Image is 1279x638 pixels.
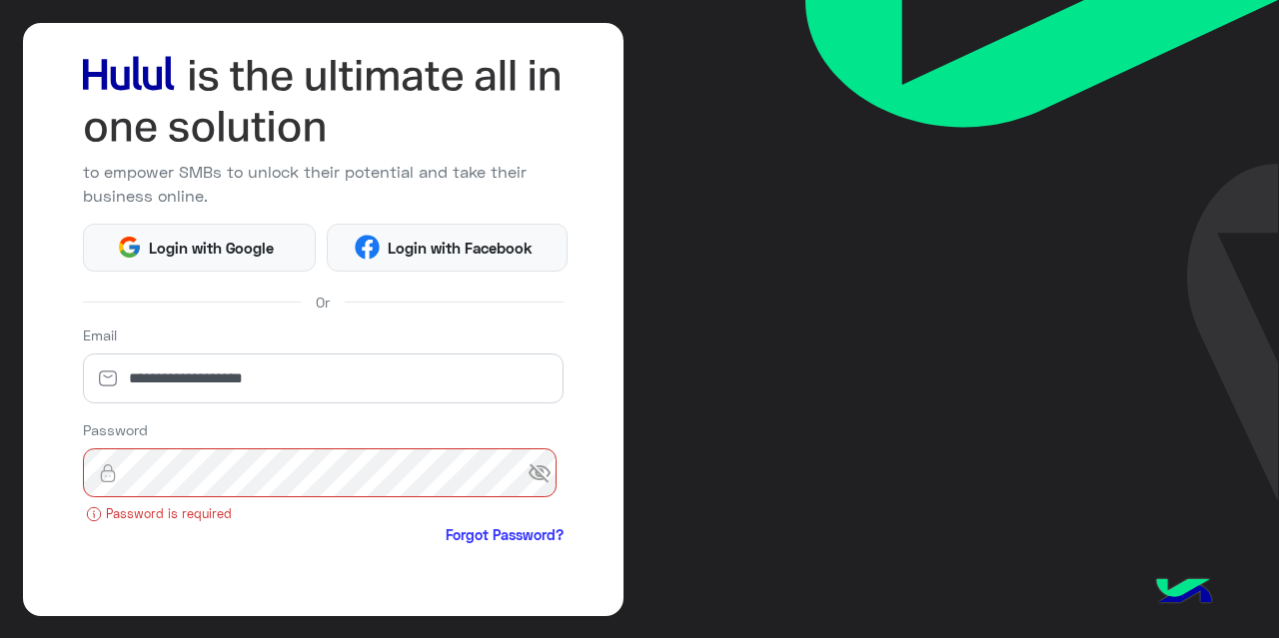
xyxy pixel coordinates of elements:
[83,419,148,440] label: Password
[528,455,564,491] span: visibility_off
[327,224,568,272] button: Login with Facebook
[117,235,142,260] img: Google
[355,235,380,260] img: Facebook
[83,505,565,524] small: Password is required
[380,237,540,260] span: Login with Facebook
[83,224,316,272] button: Login with Google
[83,160,565,209] p: to empower SMBs to unlock their potential and take their business online.
[83,463,133,483] img: lock
[83,549,387,627] iframe: reCAPTCHA
[86,506,102,522] img: error
[316,292,330,313] span: Or
[83,50,565,153] img: hululLoginTitle_EN.svg
[142,237,282,260] span: Login with Google
[1149,558,1219,628] img: hulul-logo.png
[83,368,133,388] img: email
[83,324,117,345] label: Email
[446,524,564,545] a: Forgot Password?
